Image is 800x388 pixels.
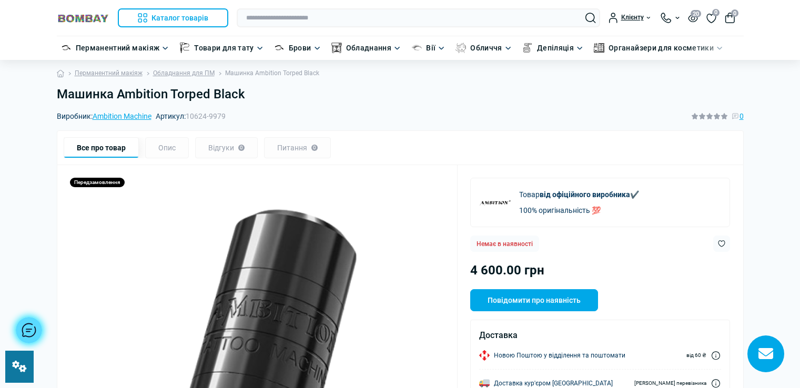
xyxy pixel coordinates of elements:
[289,42,311,54] a: Брови
[179,43,190,53] img: Товари для тату
[470,263,544,278] span: 4 600.00 грн
[711,351,721,361] a: Dilivery link
[479,187,511,218] img: Ambition Machine
[118,8,229,27] button: Каталог товарів
[519,205,639,216] p: 100% оригінальність 💯
[470,289,598,311] button: Повідомити про наявність
[195,137,258,158] div: Відгуки
[64,137,139,158] div: Все про товар
[57,13,109,23] img: BOMBAY
[540,190,630,199] b: від офіційного виробника
[194,42,254,54] a: Товари для тату
[519,189,639,200] p: Товар ✔️
[76,42,160,54] a: Перманентний макіяж
[537,42,574,54] a: Депіляція
[186,112,226,120] span: 10624-9979
[713,236,730,252] button: Wishlist button
[57,87,744,102] h1: Машинка Ambition Torped Black
[725,13,735,23] button: 0
[712,9,720,16] span: 0
[494,351,625,361] span: Новою Поштою у відділення та поштомати
[426,42,436,54] a: Вії
[346,42,392,54] a: Обладнання
[740,110,744,122] span: 0
[688,13,698,22] button: 20
[70,178,125,187] div: Передзамовлення
[331,43,342,53] img: Обладнання
[634,379,706,387] span: [PERSON_NAME] перевізника
[691,10,701,17] span: 20
[585,13,596,23] button: Search
[470,236,539,252] div: Немає в наявності
[57,113,151,120] span: Виробник:
[411,43,422,53] img: Вії
[145,137,189,158] div: Опис
[215,68,319,78] li: Машинка Ambition Torped Black
[156,113,226,120] span: Артикул:
[706,12,716,24] a: 0
[75,68,143,78] a: Перманентний макіяж
[57,60,744,87] nav: breadcrumb
[93,112,151,120] a: Ambition Machine
[264,137,331,158] div: Питання
[479,329,721,342] div: Доставка
[522,43,533,53] img: Депіляція
[470,42,502,54] a: Обличчя
[479,350,490,361] img: Новою Поштою у відділення та поштомати
[731,9,738,17] span: 0
[594,43,604,53] img: Органайзери для косметики
[686,351,706,360] span: від 60 ₴
[274,43,285,53] img: Брови
[609,42,714,54] a: Органайзери для косметики
[61,43,72,53] img: Перманентний макіяж
[455,43,466,53] img: Обличчя
[153,68,215,78] a: Обладнання для ПМ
